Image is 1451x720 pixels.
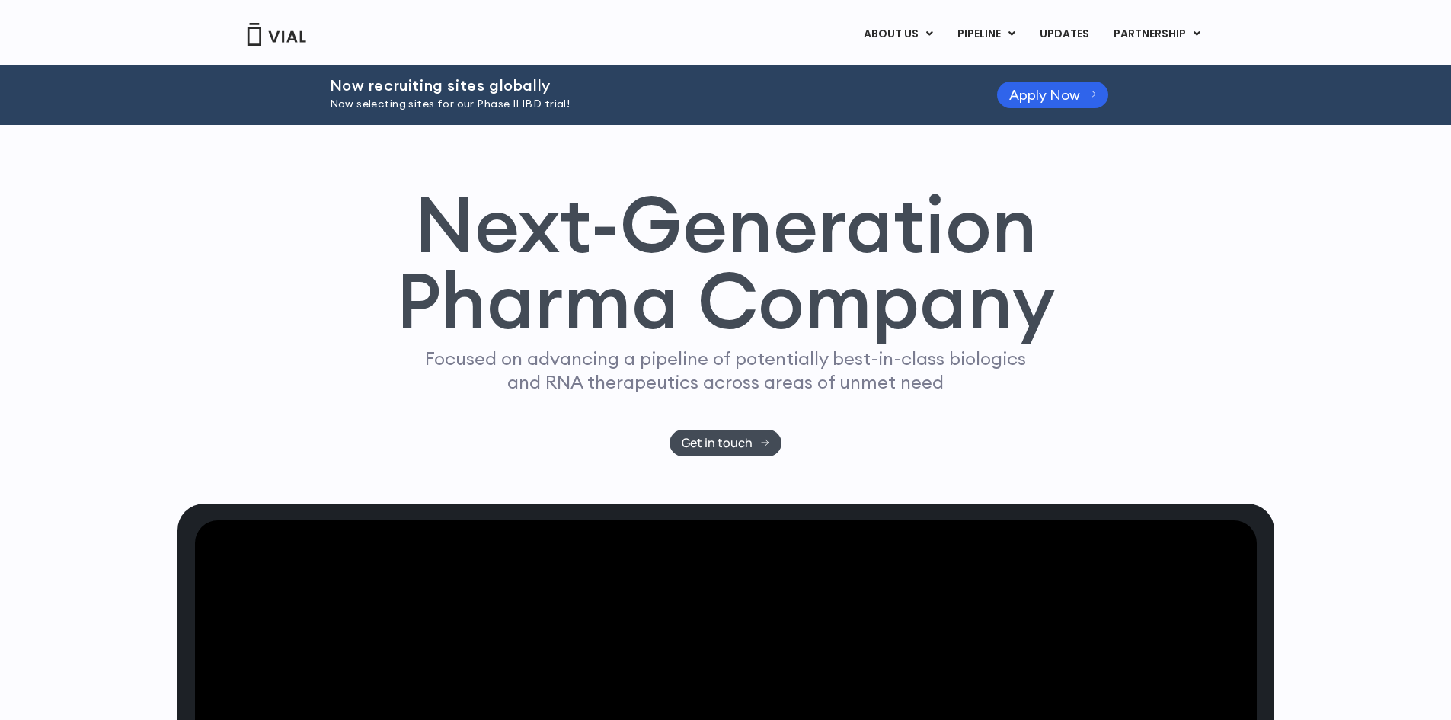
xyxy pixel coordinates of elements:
a: UPDATES [1028,21,1101,47]
span: Apply Now [1009,89,1080,101]
a: ABOUT USMenu Toggle [852,21,944,47]
a: PIPELINEMenu Toggle [945,21,1027,47]
p: Focused on advancing a pipeline of potentially best-in-class biologics and RNA therapeutics acros... [419,347,1033,394]
span: Get in touch [682,437,753,449]
h2: Now recruiting sites globally [330,77,959,94]
h1: Next-Generation Pharma Company [396,186,1056,340]
a: Apply Now [997,82,1109,108]
a: PARTNERSHIPMenu Toggle [1101,21,1213,47]
img: Vial Logo [246,23,307,46]
p: Now selecting sites for our Phase II IBD trial! [330,96,959,113]
a: Get in touch [670,430,781,456]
